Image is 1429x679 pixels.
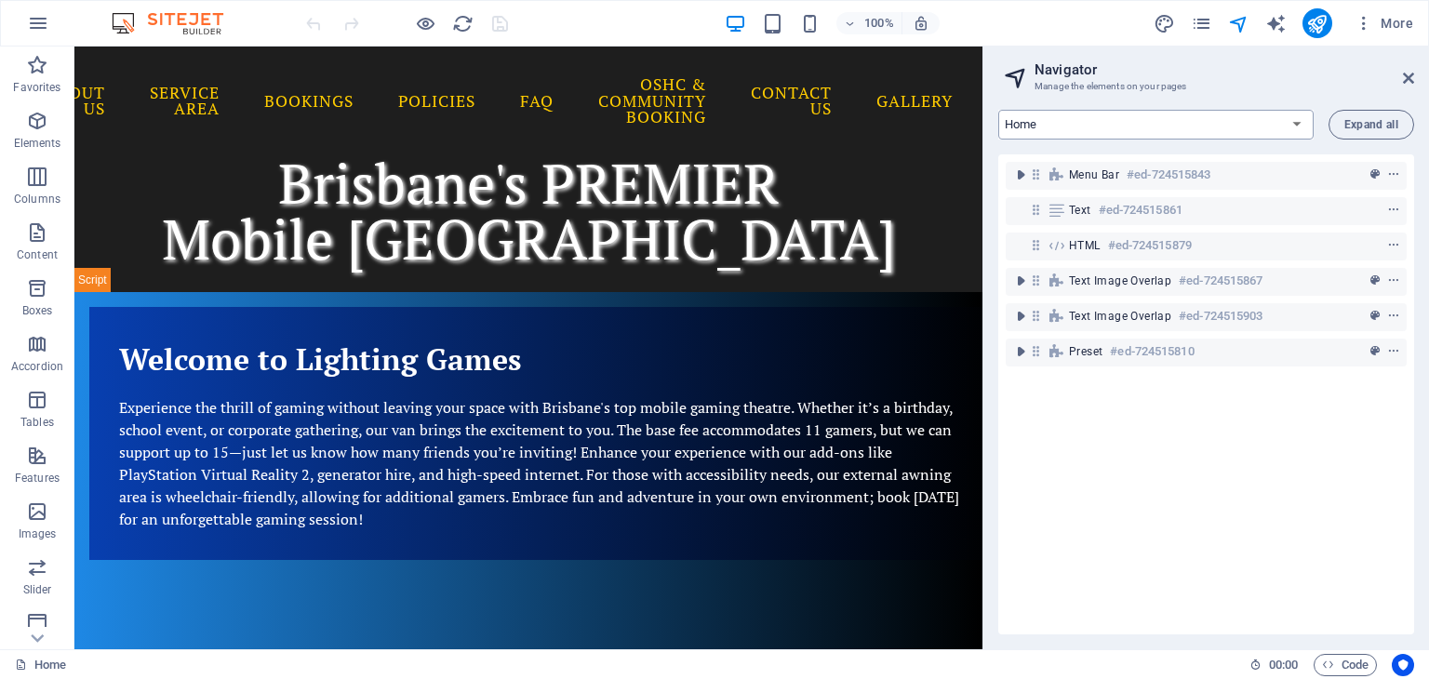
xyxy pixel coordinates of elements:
span: Code [1322,654,1369,676]
h6: 100% [864,12,894,34]
button: 100% [836,12,902,34]
p: Features [15,471,60,486]
span: Text [1069,203,1091,218]
button: Click here to leave preview mode and continue editing [414,12,436,34]
p: Boxes [22,303,53,318]
span: Preset [1069,344,1102,359]
i: Design (Ctrl+Alt+Y) [1154,13,1175,34]
span: 00 00 [1269,654,1298,676]
span: HTML [1069,238,1101,253]
button: preset [1366,270,1384,292]
p: Elements [14,136,61,151]
span: Text image overlap [1069,309,1171,324]
button: toggle-expand [1009,164,1032,186]
button: preset [1366,164,1384,186]
span: More [1355,14,1413,33]
button: context-menu [1384,340,1403,363]
i: AI Writer [1265,13,1287,34]
p: Favorites [13,80,60,95]
h6: #ed-724515879 [1108,234,1192,257]
button: preset [1366,340,1384,363]
button: toggle-expand [1009,270,1032,292]
button: toggle-expand [1009,305,1032,327]
img: Editor Logo [107,12,247,34]
h6: #ed-724515903 [1179,305,1262,327]
h6: Session time [1249,654,1299,676]
button: pages [1191,12,1213,34]
button: context-menu [1384,305,1403,327]
span: Text image overlap [1069,273,1171,288]
span: Expand all [1344,119,1398,130]
h6: #ed-724515867 [1179,270,1262,292]
i: Navigator [1228,13,1249,34]
h6: #ed-724515810 [1110,340,1194,363]
h3: Manage the elements on your pages [1035,78,1377,95]
p: Images [19,526,57,541]
p: Columns [14,192,60,206]
a: Click to cancel selection. Double-click to open Pages [15,654,66,676]
button: context-menu [1384,199,1403,221]
button: context-menu [1384,164,1403,186]
i: Publish [1306,13,1328,34]
button: design [1154,12,1176,34]
button: toggle-expand [1009,340,1032,363]
p: Accordion [11,359,63,374]
button: reload [451,12,474,34]
button: preset [1366,305,1384,327]
h2: Navigator [1035,61,1414,78]
p: Content [17,247,58,262]
i: Pages (Ctrl+Alt+S) [1191,13,1212,34]
button: Expand all [1329,110,1414,140]
i: Reload page [452,13,474,34]
h6: #ed-724515861 [1099,199,1182,221]
button: context-menu [1384,234,1403,257]
button: text_generator [1265,12,1288,34]
button: Usercentrics [1392,654,1414,676]
h6: #ed-724515843 [1127,164,1210,186]
button: publish [1302,8,1332,38]
span: : [1282,658,1285,672]
button: navigator [1228,12,1250,34]
span: Menu Bar [1069,167,1119,182]
button: More [1347,8,1421,38]
p: Tables [20,415,54,430]
p: Slider [23,582,52,597]
button: context-menu [1384,270,1403,292]
button: Code [1314,654,1377,676]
